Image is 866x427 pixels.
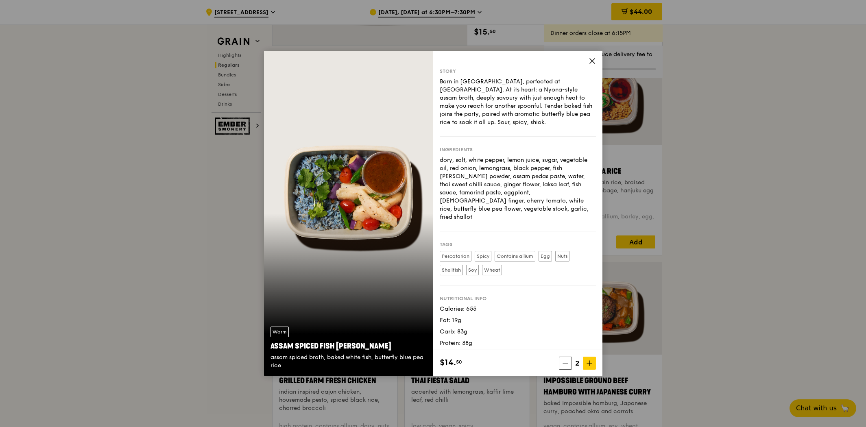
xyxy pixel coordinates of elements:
label: Wheat [482,265,502,275]
div: Story [440,68,596,74]
div: Protein: 38g [440,339,596,347]
label: Contains allium [495,251,535,261]
div: Fat: 19g [440,316,596,325]
span: 50 [456,359,462,365]
div: Tags [440,241,596,248]
div: Born in [GEOGRAPHIC_DATA], perfected at [GEOGRAPHIC_DATA]. At its heart: a Nyona-style assam brot... [440,78,596,126]
div: Ingredients [440,146,596,153]
span: $14. [440,357,456,369]
div: Carb: 83g [440,328,596,336]
div: Warm [270,327,289,337]
label: Nuts [555,251,569,261]
label: Soy [466,265,479,275]
div: Calories: 655 [440,305,596,313]
span: 2 [572,357,583,369]
div: assam spiced broth, baked white fish, butterfly blue pea rice [270,353,427,370]
label: Shellfish [440,265,463,275]
div: dory, salt, white pepper, lemon juice, sugar, vegetable oil, red onion, lemongrass, black pepper,... [440,156,596,221]
label: Egg [539,251,552,261]
label: Pescatarian [440,251,471,261]
label: Spicy [475,251,491,261]
div: Assam Spiced Fish [PERSON_NAME] [270,340,427,352]
div: Nutritional info [440,295,596,302]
